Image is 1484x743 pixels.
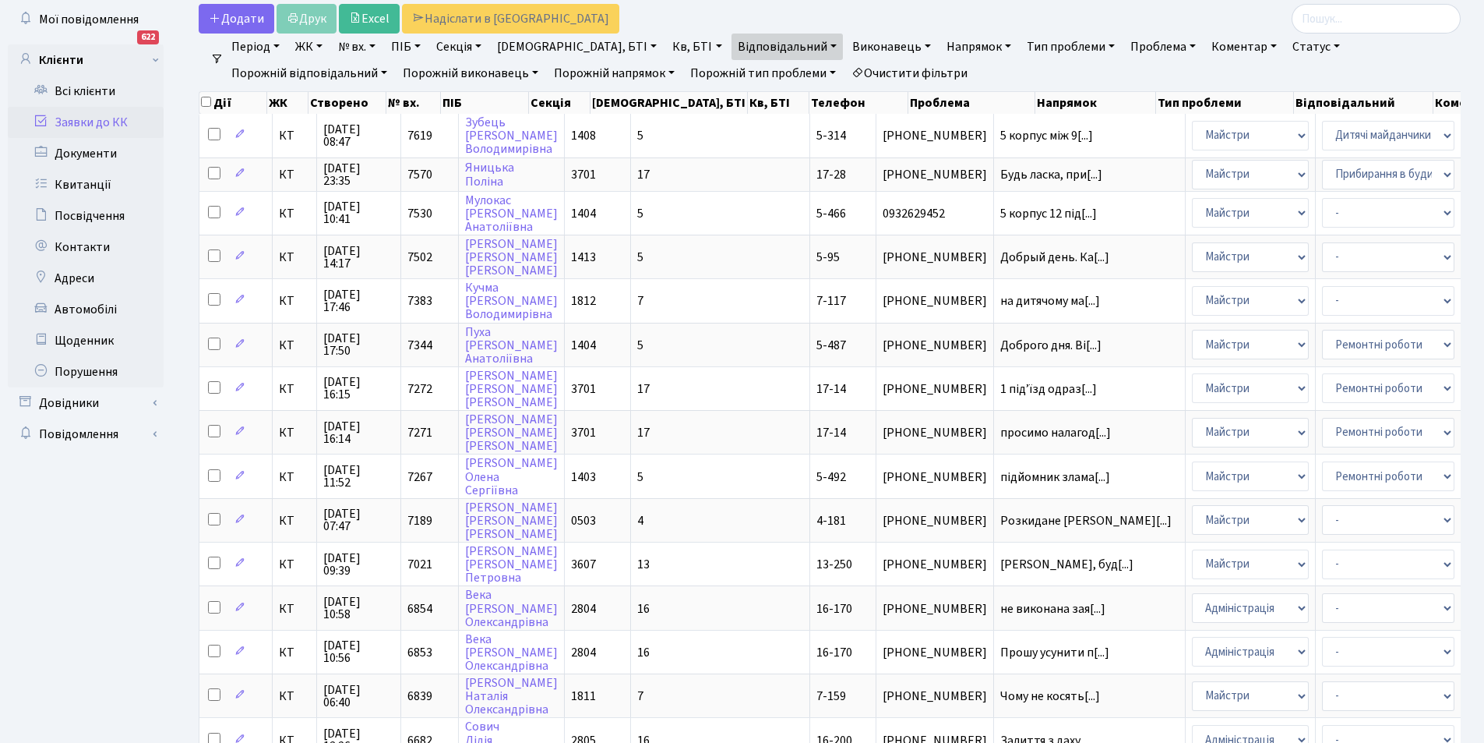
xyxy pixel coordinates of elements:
[816,205,846,222] span: 5-466
[279,603,310,615] span: КТ
[209,10,264,27] span: Додати
[407,600,432,617] span: 6854
[407,688,432,705] span: 6839
[279,558,310,571] span: КТ
[465,455,558,499] a: [PERSON_NAME]ОленаСергіївна
[816,337,846,354] span: 5-487
[816,600,852,617] span: 16-170
[571,249,596,266] span: 1413
[323,420,394,445] span: [DATE] 16:14
[846,34,937,60] a: Виконавець
[339,4,400,34] a: Excel
[1124,34,1202,60] a: Проблема
[908,92,1035,114] th: Проблема
[883,603,987,615] span: [PHONE_NUMBER]
[8,387,164,419] a: Довідники
[39,11,139,28] span: Мої повідомлення
[407,292,432,310] span: 7383
[816,469,846,486] span: 5-492
[637,127,643,144] span: 5
[323,200,394,225] span: [DATE] 10:41
[430,34,488,60] a: Секція
[684,60,842,87] a: Порожній тип проблеми
[407,424,432,441] span: 7271
[883,383,987,395] span: [PHONE_NUMBER]
[386,92,440,114] th: № вх.
[407,205,432,222] span: 7530
[816,249,840,266] span: 5-95
[1294,92,1433,114] th: Відповідальний
[1000,424,1111,441] span: просимо налагод[...]
[225,34,286,60] a: Період
[279,129,310,142] span: КТ
[8,294,164,325] a: Автомобілі
[323,288,394,313] span: [DATE] 17:46
[279,207,310,220] span: КТ
[816,512,846,529] span: 4-181
[323,245,394,270] span: [DATE] 14:17
[465,279,558,323] a: Кучма[PERSON_NAME]Володимирівна
[571,644,596,661] span: 2804
[332,34,382,60] a: № вх.
[8,44,164,76] a: Клієнти
[883,515,987,527] span: [PHONE_NUMBER]
[465,160,514,190] a: ЯницькаПоліна
[323,639,394,664] span: [DATE] 10:56
[8,325,164,356] a: Щоденник
[8,200,164,232] a: Посвідчення
[571,205,596,222] span: 1404
[279,251,310,264] span: КТ
[883,690,987,702] span: [PHONE_NUMBER]
[407,337,432,354] span: 7344
[279,339,310,352] span: КТ
[279,295,310,307] span: КТ
[323,123,394,148] span: [DATE] 08:47
[441,92,530,114] th: ПІБ
[1000,127,1093,144] span: 5 корпус між 9[...]
[637,556,650,573] span: 13
[571,292,596,310] span: 1812
[883,558,987,571] span: [PHONE_NUMBER]
[637,166,650,183] span: 17
[267,92,308,114] th: ЖК
[407,469,432,486] span: 7267
[385,34,427,60] a: ПІБ
[571,424,596,441] span: 3701
[407,556,432,573] span: 7021
[816,556,852,573] span: 13-250
[637,600,650,617] span: 16
[1156,92,1294,114] th: Тип проблеми
[1205,34,1283,60] a: Коментар
[883,339,987,352] span: [PHONE_NUMBER]
[548,60,681,87] a: Порожній напрямок
[323,464,394,489] span: [DATE] 11:52
[407,166,432,183] span: 7570
[8,138,164,169] a: Документи
[1000,469,1110,486] span: підйомник злама[...]
[8,419,164,450] a: Повідомлення
[1000,512,1172,529] span: Розкидане [PERSON_NAME][...]
[8,356,164,387] a: Порушення
[1000,688,1100,705] span: Чому не косять[...]
[1000,292,1100,310] span: на дитячому ма[...]
[279,646,310,659] span: КТ
[397,60,545,87] a: Порожній виконавець
[465,114,558,157] a: Зубець[PERSON_NAME]Володимирівна
[883,426,987,439] span: [PHONE_NUMBER]
[465,499,558,543] a: [PERSON_NAME][PERSON_NAME][PERSON_NAME]
[816,127,846,144] span: 5-314
[1000,249,1109,266] span: Добрый день. Ка[...]
[465,367,558,411] a: [PERSON_NAME][PERSON_NAME][PERSON_NAME]
[1000,166,1102,183] span: Будь ласка, при[...]
[637,644,650,661] span: 16
[883,471,987,483] span: [PHONE_NUMBER]
[279,426,310,439] span: КТ
[8,107,164,138] a: Заявки до КК
[199,92,267,114] th: Дії
[1292,4,1461,34] input: Пошук...
[323,596,394,621] span: [DATE] 10:58
[407,644,432,661] span: 6853
[465,411,558,455] a: [PERSON_NAME][PERSON_NAME][PERSON_NAME]
[748,92,809,114] th: Кв, БТІ
[1000,205,1097,222] span: 5 корпус 12 під[...]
